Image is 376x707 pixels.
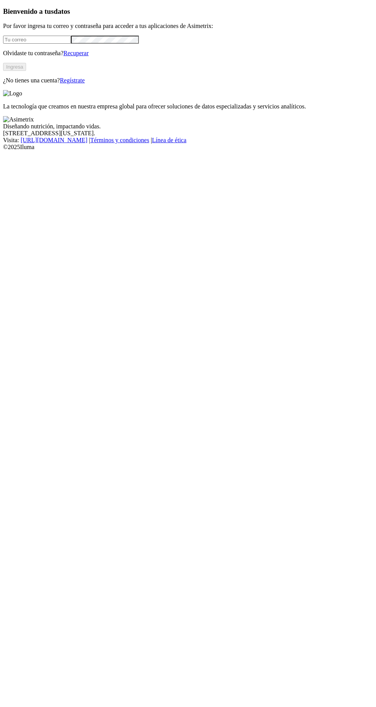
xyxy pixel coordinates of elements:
[152,137,186,143] a: Línea de ética
[63,50,89,56] a: Recuperar
[90,137,149,143] a: Términos y condiciones
[3,130,373,137] div: [STREET_ADDRESS][US_STATE].
[3,123,373,130] div: Diseñando nutrición, impactando vidas.
[3,116,34,123] img: Asimetrix
[54,7,70,15] span: datos
[3,144,373,151] div: © 2025 Iluma
[3,50,373,57] p: Olvidaste tu contraseña?
[60,77,85,84] a: Regístrate
[3,7,373,16] h3: Bienvenido a tus
[3,77,373,84] p: ¿No tienes una cuenta?
[3,36,71,44] input: Tu correo
[3,63,26,71] button: Ingresa
[3,137,373,144] div: Visita : | |
[21,137,87,143] a: [URL][DOMAIN_NAME]
[3,103,373,110] p: La tecnología que creamos en nuestra empresa global para ofrecer soluciones de datos especializad...
[3,23,373,30] p: Por favor ingresa tu correo y contraseña para acceder a tus aplicaciones de Asimetrix:
[3,90,22,97] img: Logo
